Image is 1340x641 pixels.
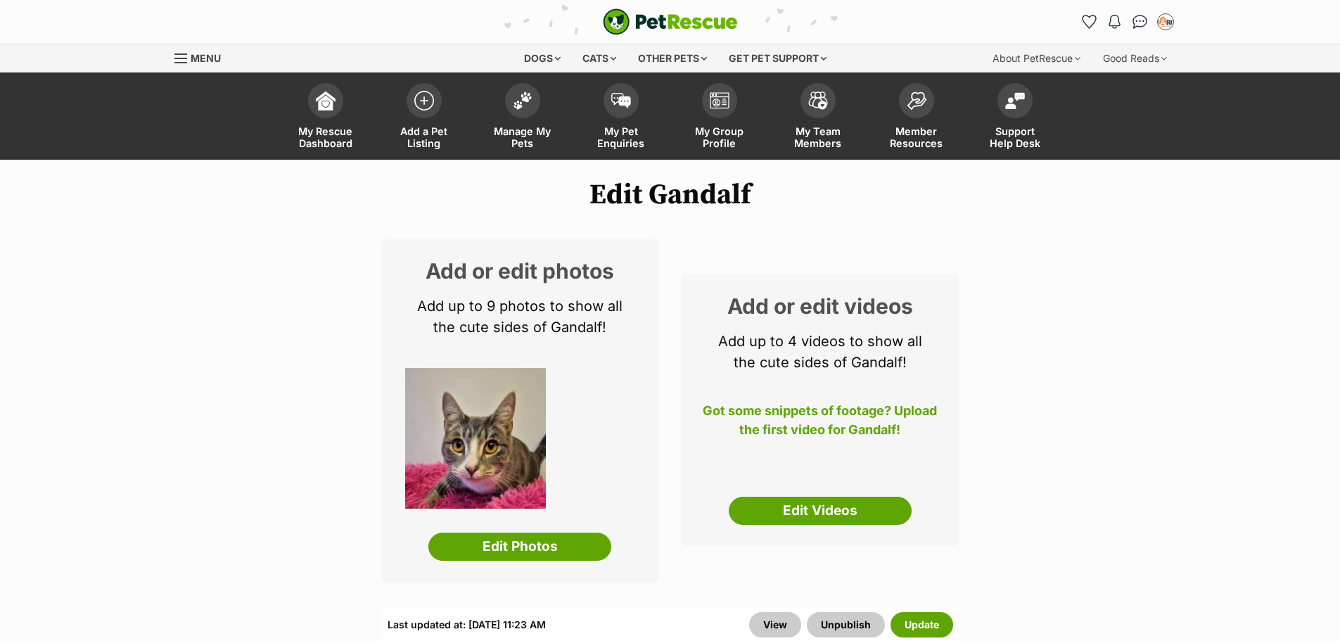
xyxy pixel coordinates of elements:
[710,92,729,109] img: group-profile-icon-3fa3cf56718a62981997c0bc7e787c4b2cf8bcc04b72c1350f741eb67cf2f40e.svg
[403,260,638,281] h2: Add or edit photos
[191,52,221,64] span: Menu
[670,76,769,160] a: My Group Profile
[375,76,473,160] a: Add a Pet Listing
[729,497,912,525] a: Edit Videos
[1129,11,1151,33] a: Conversations
[603,8,738,35] a: PetRescue
[808,91,828,110] img: team-members-icon-5396bd8760b3fe7c0b43da4ab00e1e3bb1a5d9ba89233759b79545d2d3fc5d0d.svg
[807,612,885,637] button: Unpublish
[966,76,1064,160] a: Support Help Desk
[611,93,631,108] img: pet-enquiries-icon-7e3ad2cf08bfb03b45e93fb7055b45f3efa6380592205ae92323e6603595dc1f.svg
[1005,92,1025,109] img: help-desk-icon-fdf02630f3aa405de69fd3d07c3f3aa587a6932b1a1747fa1d2bba05be0121f9.svg
[749,612,801,637] a: View
[703,331,938,373] p: Add up to 4 videos to show all the cute sides of Gandalf!
[769,76,867,160] a: My Team Members
[473,76,572,160] a: Manage My Pets
[414,91,434,110] img: add-pet-listing-icon-0afa8454b4691262ce3f59096e99ab1cd57d4a30225e0717b998d2c9b9846f56.svg
[786,125,850,149] span: My Team Members
[885,125,948,149] span: Member Resources
[393,125,456,149] span: Add a Pet Listing
[403,296,638,338] p: Add up to 9 photos to show all the cute sides of Gandalf!
[907,91,926,110] img: member-resources-icon-8e73f808a243e03378d46382f2149f9095a855e16c252ad45f914b54edf8863c.svg
[491,125,554,149] span: Manage My Pets
[688,125,751,149] span: My Group Profile
[1078,11,1177,33] ul: Account quick links
[316,91,336,110] img: dashboard-icon-eb2f2d2d3e046f16d808141f083e7271f6b2e854fb5c12c21221c1fb7104beca.svg
[589,125,653,149] span: My Pet Enquiries
[603,8,738,35] img: logo-cat-932fe2b9b8326f06289b0f2fb663e598f794de774fb13d1741a6617ecf9a85b4.svg
[573,44,626,72] div: Cats
[1132,15,1147,29] img: chat-41dd97257d64d25036548639549fe6c8038ab92f7586957e7f3b1b290dea8141.svg
[891,612,953,637] button: Update
[1078,11,1101,33] a: Favourites
[294,125,357,149] span: My Rescue Dashboard
[572,76,670,160] a: My Pet Enquiries
[983,125,1047,149] span: Support Help Desk
[1104,11,1126,33] button: Notifications
[388,612,546,637] div: Last updated at: [DATE] 11:23 AM
[513,91,532,110] img: manage-my-pets-icon-02211641906a0b7f246fdf0571729dbe1e7629f14944591b6c1af311fb30b64b.svg
[428,533,611,561] a: Edit Photos
[1159,15,1173,29] img: Heidi McMahon profile pic
[276,76,375,160] a: My Rescue Dashboard
[514,44,570,72] div: Dogs
[867,76,966,160] a: Member Resources
[1109,15,1120,29] img: notifications-46538b983faf8c2785f20acdc204bb7945ddae34d4c08c2a6579f10ce5e182be.svg
[1154,11,1177,33] button: My account
[703,296,938,317] h2: Add or edit videos
[703,401,938,448] p: Got some snippets of footage? Upload the first video for Gandalf!
[1093,44,1177,72] div: Good Reads
[628,44,717,72] div: Other pets
[983,44,1090,72] div: About PetRescue
[174,44,231,70] a: Menu
[719,44,836,72] div: Get pet support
